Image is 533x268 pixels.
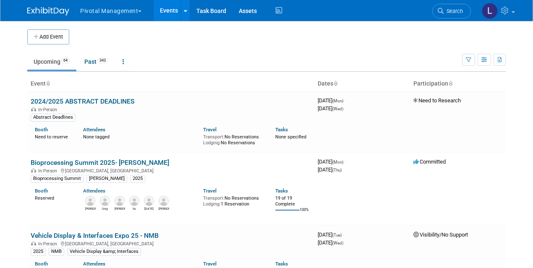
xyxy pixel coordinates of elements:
a: Booth [35,127,48,133]
div: [GEOGRAPHIC_DATA], [GEOGRAPHIC_DATA] [31,167,311,174]
span: [DATE] [318,159,346,165]
a: Past343 [78,54,115,70]
span: Lodging: [203,140,221,146]
span: (Mon) [332,99,343,103]
div: [PERSON_NAME] [86,175,127,182]
a: Tasks [275,127,288,133]
div: 2025 [130,175,145,182]
span: - [345,97,346,104]
span: Committed [413,159,446,165]
th: Event [27,77,314,91]
span: None specified [275,134,306,140]
div: Vu Nguyen [129,206,140,211]
a: Travel [203,127,217,133]
a: 2024/2025 ABSTRACT DEADLINES [31,97,135,105]
a: Vehicle Display & Interfaces Expo 25 - NMB [31,232,159,239]
span: - [345,159,346,165]
a: Attendees [83,188,105,194]
img: Kevin LeShane [159,196,169,206]
img: Traci Haddock [115,196,125,206]
span: (Tue) [332,233,342,237]
span: 64 [61,57,70,64]
span: Transport: [203,195,225,201]
span: Visibility/No Support [413,232,468,238]
span: (Wed) [332,107,343,111]
a: Search [432,4,471,18]
img: Omar El-Ghouch [85,196,95,206]
div: None tagged [83,133,197,140]
a: Travel [203,261,217,267]
div: No Reservations 1 Reservation [203,194,263,207]
a: Booth [35,261,48,267]
div: 2025 [31,248,46,255]
div: Need to reserve [35,133,71,140]
a: Travel [203,188,217,194]
div: Vehicle Display &amp; Interfaces [67,248,141,255]
div: Abstract Deadlines [31,114,76,121]
div: Bioprocessing Summit [31,175,84,182]
div: [GEOGRAPHIC_DATA], [GEOGRAPHIC_DATA] [31,240,311,247]
div: Omar El-Ghouch [85,206,96,211]
span: [DATE] [318,239,343,246]
span: Search [444,8,463,14]
button: Add Event [27,29,69,44]
a: Booth [35,188,48,194]
span: - [343,232,344,238]
a: Sort by Start Date [333,80,337,87]
th: Dates [314,77,410,91]
span: [DATE] [318,232,344,238]
a: Tasks [275,188,288,194]
img: Vu Nguyen [129,196,139,206]
a: Tasks [275,261,288,267]
a: Sort by Participation Type [448,80,452,87]
span: (Wed) [332,241,343,245]
span: Lodging: [203,201,221,207]
img: In-Person Event [31,241,36,245]
span: [DATE] [318,167,342,173]
img: In-Person Event [31,107,36,111]
span: In-Person [38,107,60,112]
img: ExhibitDay [27,7,69,16]
div: Kevin LeShane [159,206,169,211]
div: Traci Haddock [115,206,125,211]
span: 343 [97,57,108,64]
img: In-Person Event [31,168,36,172]
img: Leslie Pelton [482,3,498,19]
div: 19 of 19 Complete [275,195,311,207]
a: Upcoming64 [27,54,76,70]
a: Bioprocessing Summit 2025- [PERSON_NAME] [31,159,169,167]
td: 100% [300,208,309,219]
th: Participation [410,77,506,91]
a: Sort by Event Name [46,80,50,87]
img: Raja Srinivas [144,196,154,206]
span: In-Person [38,168,60,174]
span: [DATE] [318,105,343,112]
div: Raja Srinivas [144,206,154,211]
span: Need to Research [413,97,461,104]
span: [DATE] [318,97,346,104]
a: Attendees [83,261,105,267]
img: Unjy Park [100,196,110,206]
div: NMB [49,248,64,255]
span: Transport: [203,134,225,140]
span: In-Person [38,241,60,247]
span: (Mon) [332,160,343,164]
div: Reserved [35,194,71,201]
div: Unjy Park [100,206,110,211]
a: Attendees [83,127,105,133]
span: (Thu) [332,168,342,172]
div: No Reservations No Reservations [203,133,263,146]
